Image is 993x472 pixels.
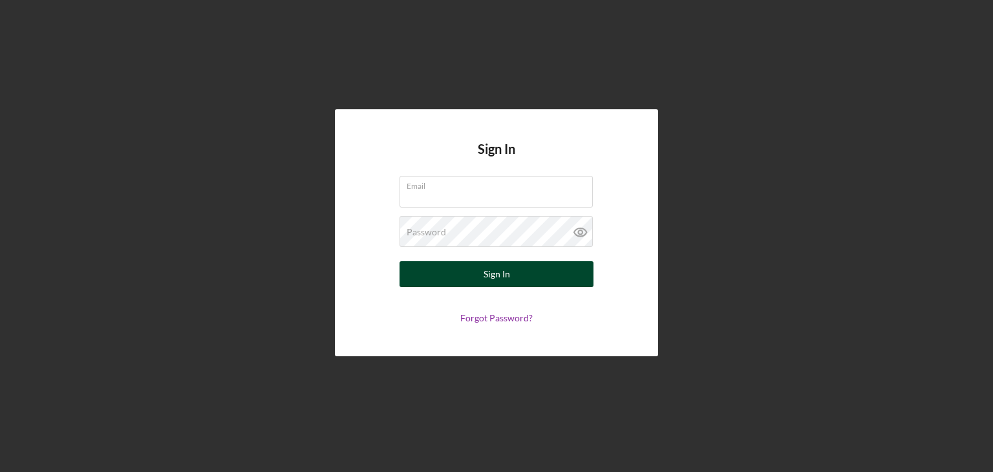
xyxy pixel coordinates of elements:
[407,227,446,237] label: Password
[478,142,515,176] h4: Sign In
[460,312,533,323] a: Forgot Password?
[400,261,593,287] button: Sign In
[484,261,510,287] div: Sign In
[407,177,593,191] label: Email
